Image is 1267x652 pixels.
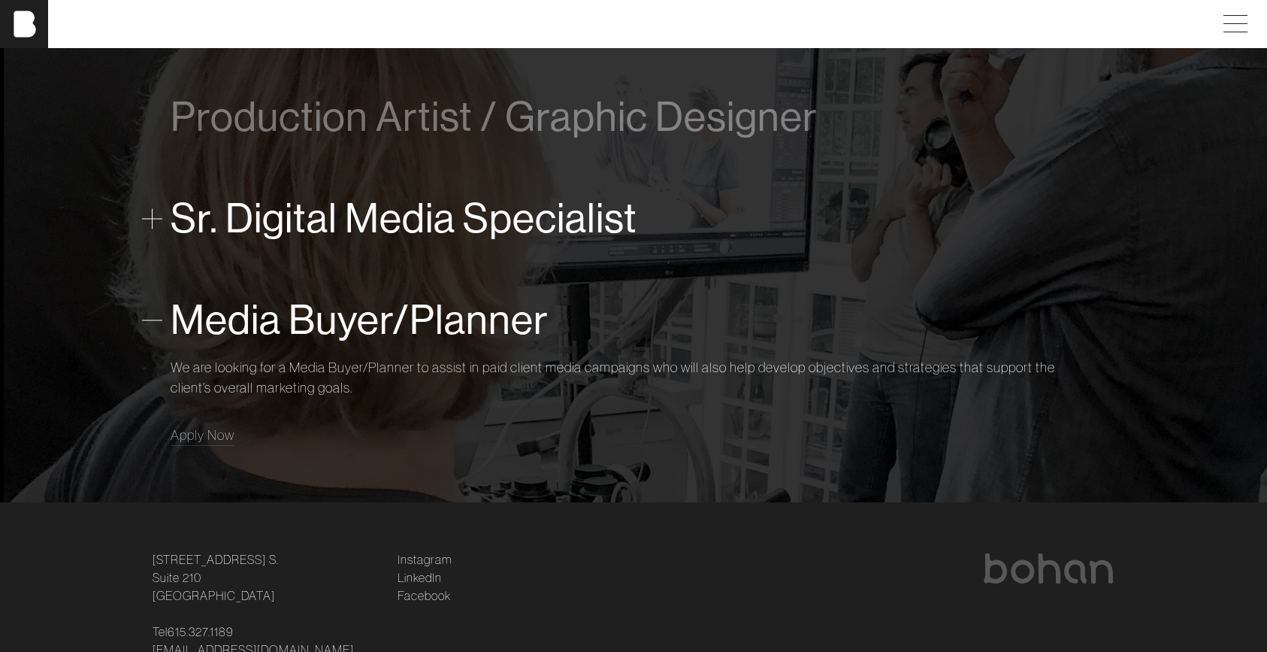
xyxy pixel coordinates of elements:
[168,623,234,641] a: 615.327.1189
[153,550,279,605] a: [STREET_ADDRESS] S.Suite 210[GEOGRAPHIC_DATA]
[398,550,452,569] a: Instagram
[171,426,234,444] span: Apply Now
[171,196,637,241] span: Sr. Digital Media Specialist
[171,357,1096,398] p: We are looking for a Media Buyer/Planner to assist in paid client media campaigns who will also h...
[171,425,234,445] a: Apply Now
[171,297,549,343] span: Media Buyer/Planner
[171,94,818,140] span: Production Artist / Graphic Designer
[398,587,451,605] a: Facebook
[982,553,1114,584] img: bohan logo
[398,569,442,587] a: LinkedIn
